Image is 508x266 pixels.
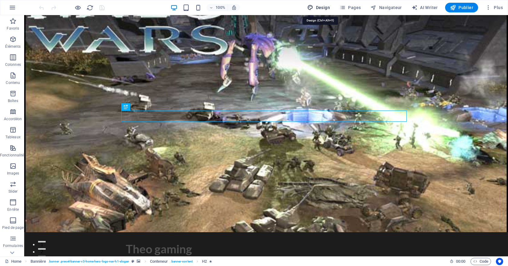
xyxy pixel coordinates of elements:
p: Pied de page [2,225,24,230]
i: Lors du redimensionnement, ajuster automatiquement le niveau de zoom en fonction de l'appareil sé... [231,5,237,10]
span: Publier [450,5,473,11]
span: Navigateur [370,5,402,11]
i: Actualiser la page [86,4,93,11]
span: : [460,259,461,264]
button: 3 [14,240,21,242]
button: Navigateur [368,3,404,12]
p: Favoris [7,26,19,31]
button: Usercentrics [496,258,503,265]
button: reload [86,4,93,11]
button: Publier [445,3,478,12]
span: Cliquez pour sélectionner. Double-cliquez pour modifier. [202,258,207,265]
i: Cet élément est une présélection personnalisable. [132,260,134,263]
button: AI Writer [409,3,440,12]
span: AI Writer [412,5,438,11]
p: Tableaux [5,135,21,139]
button: Design [305,3,332,12]
i: Cet élément contient une animation. [209,260,212,263]
nav: breadcrumb [31,258,212,265]
p: Accordéon [4,117,22,121]
p: Boîtes [8,98,18,103]
a: Cliquez pour annuler la sélection. Double-cliquez pour ouvrir Pages. [5,258,21,265]
button: 100% [207,4,228,11]
p: Éléments [5,44,21,49]
h6: Durée de la session [450,258,466,265]
button: 1 [14,226,21,227]
span: . banner .preset-banner-v3-home-hero-logo-nav-h1-slogan [48,258,129,265]
button: Plus [483,3,505,12]
p: Colonnes [5,62,21,67]
span: . banner-content [171,258,193,265]
span: Design [307,5,330,11]
p: En-tête [7,207,19,212]
p: Images [7,171,19,176]
p: Contenu [6,80,20,85]
button: Pages [337,3,363,12]
button: Cliquez ici pour quitter le mode Aperçu et poursuivre l'édition. [74,4,81,11]
p: Formulaires [3,243,23,248]
span: Plus [485,5,503,11]
span: Cliquez pour sélectionner. Double-cliquez pour modifier. [31,258,46,265]
span: 00 00 [456,258,465,265]
i: Cet élément contient un arrière-plan. [137,260,140,263]
p: Slider [8,189,18,194]
span: Pages [340,5,361,11]
span: Code [473,258,488,265]
button: 2 [14,233,21,235]
h6: 100% [216,4,225,11]
button: Code [471,258,491,265]
span: Cliquez pour sélectionner. Double-cliquez pour modifier. [150,258,168,265]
